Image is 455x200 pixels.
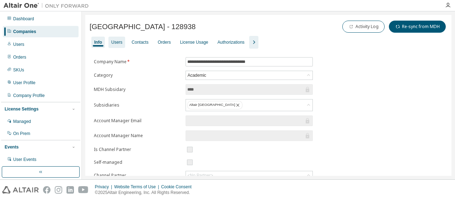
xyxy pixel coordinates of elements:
label: Is Channel Partner [94,147,181,152]
div: Users [13,42,24,47]
div: Altair [GEOGRAPHIC_DATA] [187,101,242,109]
img: Altair One [4,2,92,9]
div: License Usage [180,39,208,45]
div: On Prem [13,131,30,136]
div: Privacy [95,184,114,190]
div: Orders [158,39,171,45]
img: linkedin.svg [66,186,74,194]
div: SKUs [13,67,24,73]
button: Re-sync from MDH [389,21,446,33]
div: Contacts [132,39,148,45]
div: Website Terms of Use [114,184,161,190]
div: Orders [13,54,26,60]
label: Subsidiaries [94,102,181,108]
img: youtube.svg [78,186,89,194]
label: Category [94,72,181,78]
div: Academic [186,71,207,79]
div: User Profile [13,80,36,86]
img: facebook.svg [43,186,50,194]
label: Account Manager Name [94,133,181,139]
div: Managed [13,119,31,124]
div: Authorizations [218,39,245,45]
label: Company Name [94,59,181,65]
div: Companies [13,29,36,34]
div: User Events [13,157,36,162]
img: instagram.svg [55,186,62,194]
label: Self-managed [94,160,181,165]
div: Events [5,144,18,150]
div: License Settings [5,106,38,112]
button: Activity Log [342,21,385,33]
div: Company Profile [13,93,45,98]
label: MDH Subsidary [94,87,181,92]
p: © 2025 Altair Engineering, Inc. All Rights Reserved. [95,190,196,196]
div: Cookie Consent [161,184,196,190]
div: Altair [GEOGRAPHIC_DATA] [186,99,312,111]
div: <No Partner> [187,173,213,178]
label: Channel Partner [94,173,181,178]
div: Academic [186,71,312,80]
div: Users [111,39,122,45]
div: Info [94,39,102,45]
img: altair_logo.svg [2,186,39,194]
label: Account Manager Email [94,118,181,124]
span: [GEOGRAPHIC_DATA] - 128938 [90,23,196,31]
div: Dashboard [13,16,34,22]
div: <No Partner> [186,171,312,180]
